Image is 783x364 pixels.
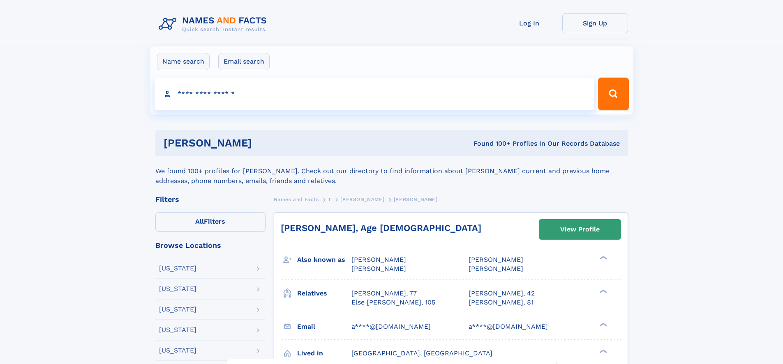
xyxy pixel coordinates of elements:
[297,320,351,334] h3: Email
[598,322,607,327] div: ❯
[598,78,628,110] button: Search Button
[155,78,595,110] input: search input
[274,194,319,204] a: Names and Facts
[155,242,266,249] div: Browse Locations
[497,13,562,33] a: Log In
[155,196,266,203] div: Filters
[469,256,523,263] span: [PERSON_NAME]
[351,298,435,307] a: Else [PERSON_NAME], 105
[159,327,196,333] div: [US_STATE]
[598,255,607,261] div: ❯
[195,217,204,225] span: All
[281,223,481,233] a: [PERSON_NAME], Age [DEMOGRAPHIC_DATA]
[159,306,196,313] div: [US_STATE]
[157,53,210,70] label: Name search
[340,197,384,202] span: [PERSON_NAME]
[469,265,523,272] span: [PERSON_NAME]
[363,139,620,148] div: Found 100+ Profiles In Our Records Database
[328,194,331,204] a: T
[218,53,270,70] label: Email search
[297,286,351,300] h3: Relatives
[351,256,406,263] span: [PERSON_NAME]
[164,138,363,148] h1: [PERSON_NAME]
[340,194,384,204] a: [PERSON_NAME]
[562,13,628,33] a: Sign Up
[328,197,331,202] span: T
[155,212,266,232] label: Filters
[394,197,438,202] span: [PERSON_NAME]
[469,289,535,298] a: [PERSON_NAME], 42
[159,347,196,354] div: [US_STATE]
[159,286,196,292] div: [US_STATE]
[598,288,607,294] div: ❯
[159,265,196,272] div: [US_STATE]
[469,298,534,307] a: [PERSON_NAME], 81
[351,265,406,272] span: [PERSON_NAME]
[351,289,417,298] a: [PERSON_NAME], 77
[297,253,351,267] h3: Also known as
[539,220,621,239] a: View Profile
[598,348,607,354] div: ❯
[351,349,492,357] span: [GEOGRAPHIC_DATA], [GEOGRAPHIC_DATA]
[155,156,628,186] div: We found 100+ profiles for [PERSON_NAME]. Check out our directory to find information about [PERS...
[297,346,351,360] h3: Lived in
[560,220,600,239] div: View Profile
[155,13,274,35] img: Logo Names and Facts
